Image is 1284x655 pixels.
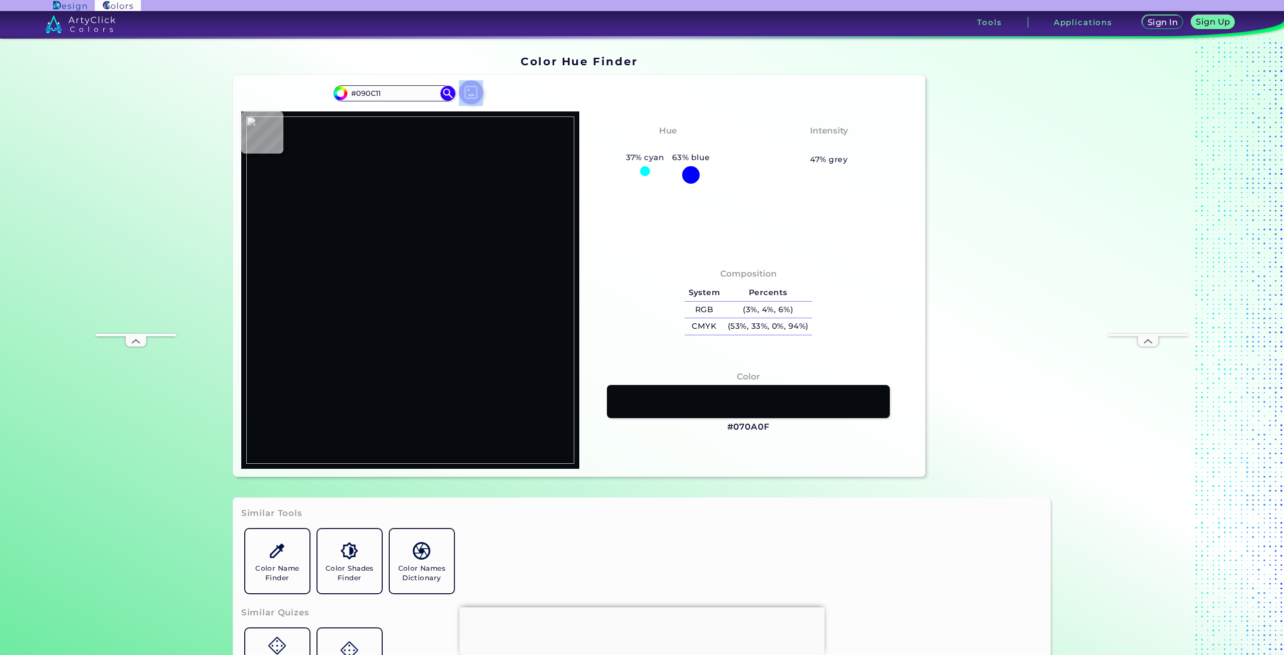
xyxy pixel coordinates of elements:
[727,421,770,433] h3: #070A0F
[341,542,358,560] img: icon_color_shades.svg
[313,525,386,597] a: Color Shades Finder
[322,564,378,583] h5: Color Shades Finder
[268,637,286,654] img: icon_game.svg
[1198,18,1229,26] h5: Sign Up
[241,607,309,619] h3: Similar Quizes
[348,86,441,100] input: type color..
[724,285,812,301] h5: Percents
[685,318,724,335] h5: CMYK
[737,369,760,384] h4: Color
[1149,19,1177,26] h5: Sign In
[1193,16,1233,29] a: Sign Up
[1108,33,1188,334] iframe: Advertisement
[249,564,305,583] h5: Color Name Finder
[268,542,286,560] img: icon_color_name_finder.svg
[45,15,116,33] img: logo_artyclick_colors_white.svg
[810,153,848,166] h5: 47% grey
[685,285,724,301] h5: System
[246,116,574,464] img: fbb2042b-44ba-42e0-a651-db6b0c4da76c
[810,123,848,138] h4: Intensity
[241,525,313,597] a: Color Name Finder
[386,525,458,597] a: Color Names Dictionary
[440,86,455,101] img: icon search
[96,33,176,334] iframe: Advertisement
[413,542,430,560] img: icon_color_names_dictionary.svg
[459,80,483,104] img: icon picture
[1054,19,1112,26] h3: Applications
[977,19,1002,26] h3: Tools
[724,302,812,318] h5: (3%, 4%, 6%)
[724,318,812,335] h5: (53%, 33%, 0%, 94%)
[521,54,637,69] h1: Color Hue Finder
[720,267,777,281] h4: Composition
[659,123,677,138] h4: Hue
[685,302,724,318] h5: RGB
[1144,16,1181,29] a: Sign In
[622,151,668,164] h5: 37% cyan
[459,607,825,652] iframe: Advertisement
[53,1,87,11] img: ArtyClick Design logo
[635,140,701,152] h3: Tealish Blue
[241,507,302,519] h3: Similar Tools
[394,564,450,583] h5: Color Names Dictionary
[806,140,853,152] h3: Medium
[668,151,714,164] h5: 63% blue
[929,52,1055,373] iframe: Advertisement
